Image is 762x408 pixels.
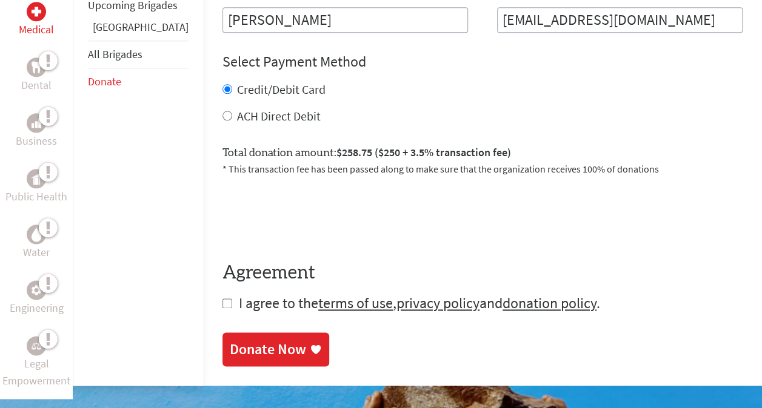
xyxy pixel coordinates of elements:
div: Water [27,225,46,244]
a: Legal EmpowermentLegal Empowerment [2,336,70,389]
div: Dental [27,58,46,77]
p: Medical [19,21,54,38]
div: Engineering [27,280,46,300]
p: Legal Empowerment [2,355,70,389]
a: Donate Now [222,332,329,366]
label: ACH Direct Debit [237,108,321,123]
img: Public Health [32,173,41,185]
a: WaterWater [23,225,50,261]
a: All Brigades [88,47,142,61]
a: privacy policy [396,294,480,312]
p: Water [23,244,50,261]
img: Engineering [32,285,41,295]
img: Legal Empowerment [32,342,41,349]
img: Medical [32,7,41,16]
label: Total donation amount: [222,144,511,162]
div: Donate Now [230,340,306,359]
input: Enter Full Name [222,7,468,33]
p: * This transaction fee has been passed along to make sure that the organization receives 100% of ... [222,162,743,176]
input: Your Email [497,7,743,33]
a: [GEOGRAPHIC_DATA] [93,20,189,34]
img: Business [32,118,41,128]
li: Donate [88,68,189,95]
label: Credit/Debit Card [237,82,326,97]
a: BusinessBusiness [16,113,57,150]
img: Dental [32,62,41,73]
a: terms of use [318,294,393,312]
iframe: reCAPTCHA [222,191,407,238]
a: EngineeringEngineering [10,280,64,317]
p: Dental [21,77,52,94]
a: DentalDental [21,58,52,94]
li: All Brigades [88,41,189,68]
a: donation policy [503,294,597,312]
div: Legal Empowerment [27,336,46,355]
a: Public HealthPublic Health [5,169,67,205]
a: MedicalMedical [19,2,54,38]
h4: Select Payment Method [222,52,743,71]
a: Donate [88,74,121,88]
p: Public Health [5,188,67,205]
div: Public Health [27,169,46,188]
h4: Agreement [222,262,743,284]
p: Engineering [10,300,64,317]
img: Water [32,228,41,242]
span: $258.75 ($250 + 3.5% transaction fee) [336,145,511,159]
div: Business [27,113,46,133]
div: Medical [27,2,46,21]
span: I agree to the , and . [239,294,600,312]
p: Business [16,133,57,150]
li: Panama [88,19,189,41]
